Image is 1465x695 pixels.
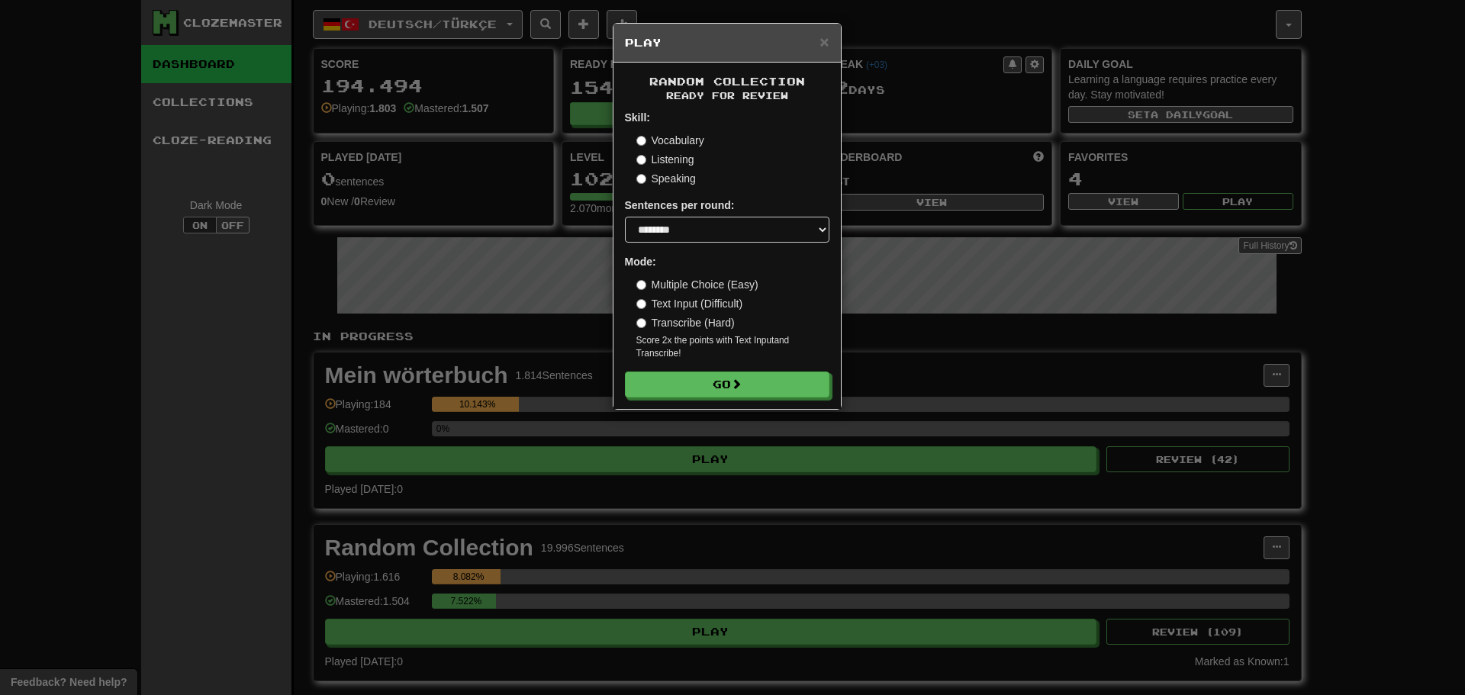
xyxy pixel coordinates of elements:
label: Multiple Choice (Easy) [636,277,758,292]
span: × [819,33,829,50]
h5: Play [625,35,829,50]
span: Random Collection [649,75,805,88]
label: Text Input (Difficult) [636,296,743,311]
label: Vocabulary [636,133,704,148]
input: Vocabulary [636,136,646,146]
label: Listening [636,152,694,167]
strong: Skill: [625,111,650,124]
button: Close [819,34,829,50]
small: Ready for Review [625,89,829,102]
input: Transcribe (Hard) [636,318,646,328]
button: Go [625,372,829,397]
input: Text Input (Difficult) [636,299,646,309]
label: Speaking [636,171,696,186]
strong: Mode: [625,256,656,268]
input: Listening [636,155,646,165]
label: Transcribe (Hard) [636,315,735,330]
input: Speaking [636,174,646,184]
label: Sentences per round: [625,198,735,213]
input: Multiple Choice (Easy) [636,280,646,290]
small: Score 2x the points with Text Input and Transcribe ! [636,334,829,360]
